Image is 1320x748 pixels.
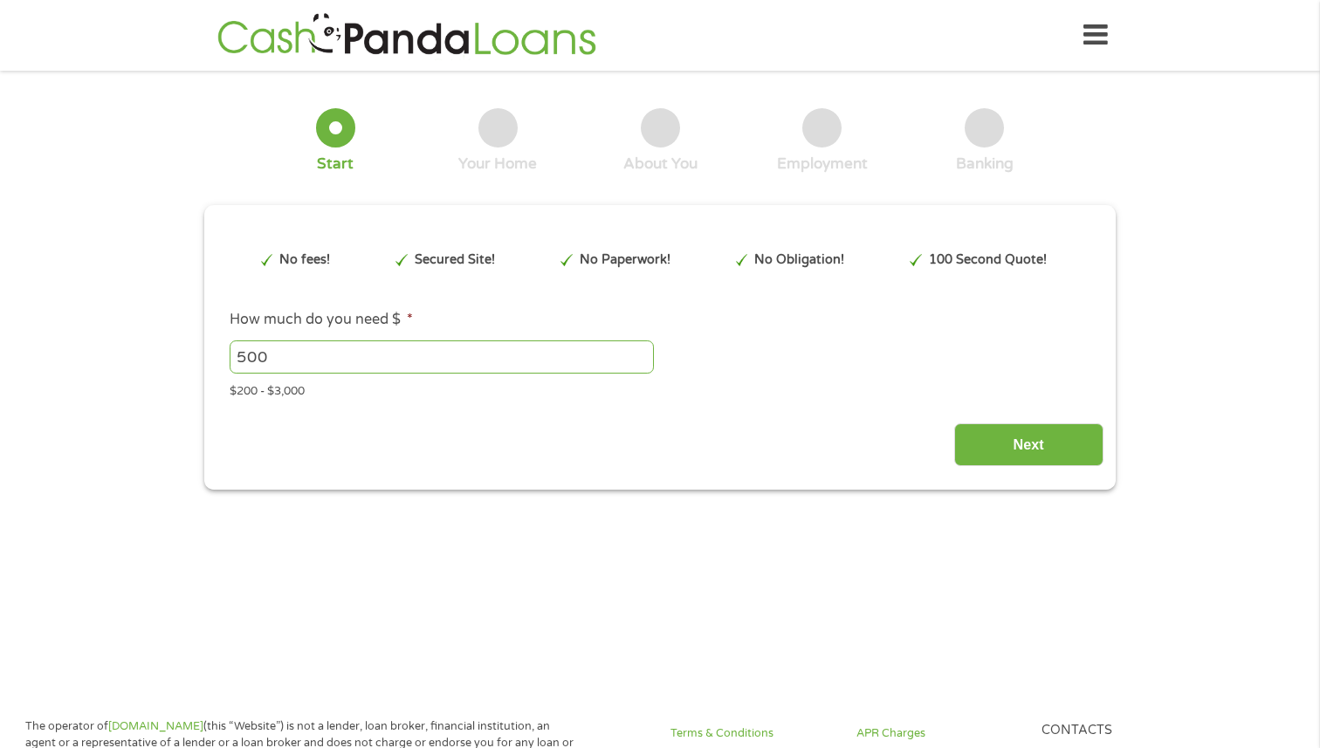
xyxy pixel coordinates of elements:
[956,154,1014,174] div: Banking
[317,154,354,174] div: Start
[458,154,537,174] div: Your Home
[623,154,698,174] div: About You
[230,377,1090,401] div: $200 - $3,000
[754,250,844,270] p: No Obligation!
[954,423,1103,466] input: Next
[415,250,495,270] p: Secured Site!
[580,250,670,270] p: No Paperwork!
[108,719,203,733] a: [DOMAIN_NAME]
[856,725,1021,742] a: APR Charges
[777,154,868,174] div: Employment
[212,10,602,60] img: GetLoanNow Logo
[230,311,413,329] label: How much do you need $
[1042,723,1206,739] h4: Contacts
[929,250,1047,270] p: 100 Second Quote!
[670,725,835,742] a: Terms & Conditions
[279,250,330,270] p: No fees!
